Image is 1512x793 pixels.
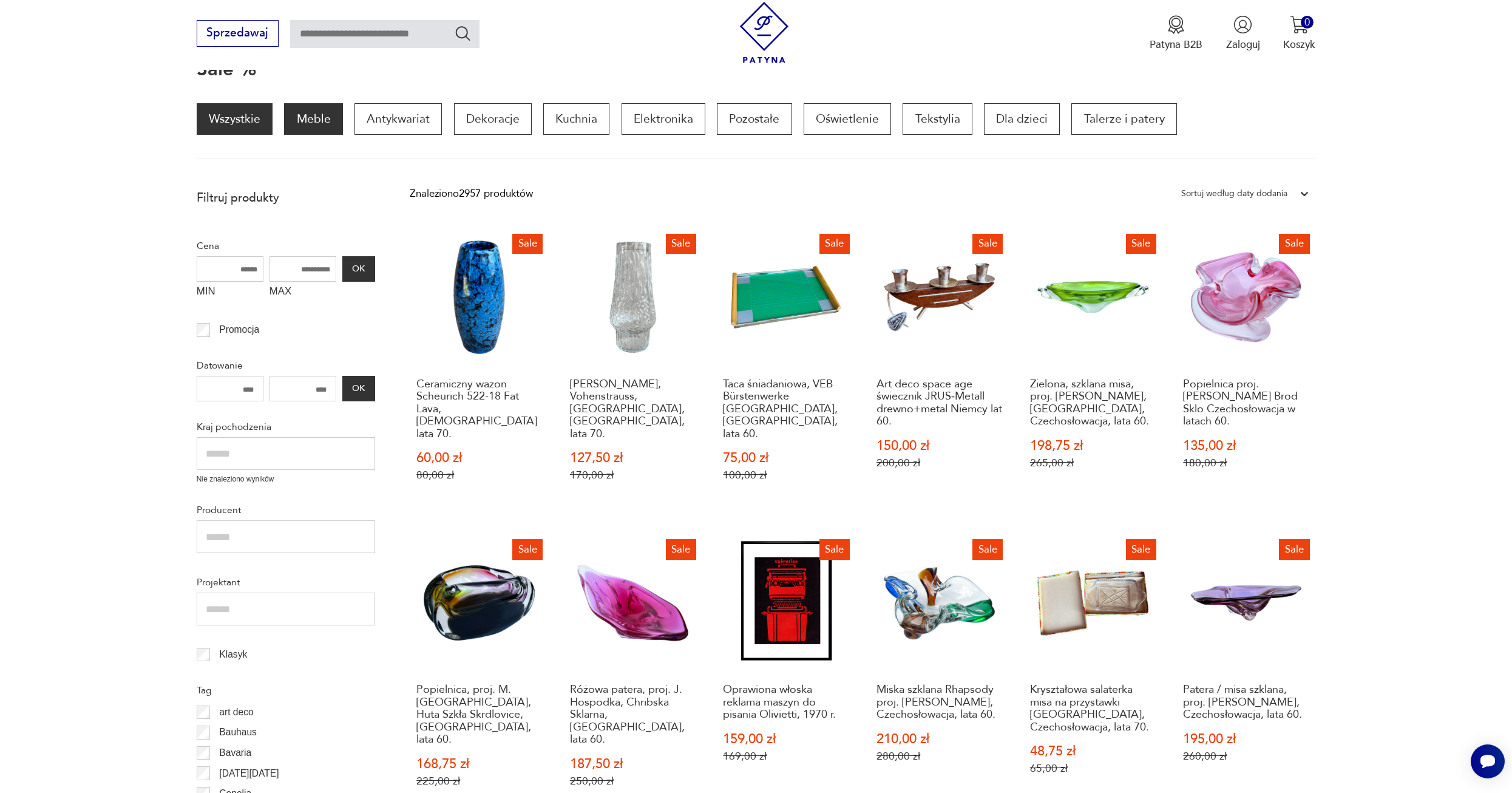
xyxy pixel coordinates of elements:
[1177,228,1316,510] a: SalePopielnica proj. Miloslav Klinger Zelezny Brod Sklo Czechosłowacja w latach 60.Popielnica pro...
[416,758,542,771] p: 168,75 zł
[1183,750,1309,763] p: 260,00 zł
[197,474,375,485] p: Nie znaleziono wyników
[197,60,256,80] h1: Sale %
[876,378,1002,428] h3: Art deco space age świecznik JRUS‑Metall drewno+metal Niemcy lat 60.
[876,733,1002,746] p: 210,00 zł
[717,228,856,510] a: SaleTaca śniadaniowa, VEB Bürstenwerke Schönheide, Niemcy, lata 60.Taca śniadaniowa, VEB Bürstenw...
[1181,186,1287,202] div: Sortuj według daty dodania
[342,376,375,401] button: OK
[543,103,609,135] a: Kuchnia
[1283,38,1315,52] p: Koszyk
[219,766,279,781] p: [DATE][DATE]
[1071,103,1176,135] a: Talerze i patery
[570,469,696,482] p: 170,00 zł
[416,469,542,482] p: 80,00 zł
[723,452,849,465] p: 75,00 zł
[197,419,375,435] p: Kraj pochodzenia
[416,378,542,440] h3: Ceramiczny wazon Scheurich 522-18 Fat Lava, [DEMOGRAPHIC_DATA] lata 70.
[197,20,279,47] button: Sprzedawaj
[804,103,891,135] a: Oświetlenie
[723,378,849,440] h3: Taca śniadaniowa, VEB Bürstenwerke [GEOGRAPHIC_DATA], [GEOGRAPHIC_DATA], lata 60.
[903,103,972,135] a: Tekstylia
[1233,15,1252,34] img: Ikonka użytkownika
[197,502,375,518] p: Producent
[454,24,472,42] button: Szukaj
[1030,457,1156,469] p: 265,00 zł
[416,684,542,746] h3: Popielnica, proj. M. [GEOGRAPHIC_DATA], Huta Szkła Skrdlovice, [GEOGRAPHIC_DATA], lata 60.
[723,750,849,763] p: 169,00 zł
[1030,440,1156,452] p: 198,75 zł
[622,103,705,135] a: Elektronika
[1183,440,1309,452] p: 135,00 zł
[1290,15,1309,34] img: Ikona koszyka
[219,704,253,720] p: art deco
[1030,378,1156,428] h3: Zielona, szklana misa, proj. [PERSON_NAME], [GEOGRAPHIC_DATA], Czechosłowacja, lata 60.
[984,103,1060,135] a: Dla dzieci
[1183,457,1309,469] p: 180,00 zł
[1226,38,1260,52] p: Zaloguj
[1023,228,1162,510] a: SaleZielona, szklana misa, proj. J. Broz, Skrdlovice, Czechosłowacja, lata 60.Zielona, szklana mi...
[1167,15,1185,34] img: Ikona medalu
[284,103,342,135] a: Meble
[1150,38,1202,52] p: Patyna B2B
[563,228,702,510] a: SaleWazon Alfred Taube, Vohenstrauss, Bavaria, Niemcy, lata 70.[PERSON_NAME], Vohenstrauss, [GEOG...
[197,282,263,305] label: MIN
[570,775,696,788] p: 250,00 zł
[734,2,795,63] img: Patyna - sklep z meblami i dekoracjami vintage
[876,440,1002,452] p: 150,00 zł
[723,733,849,746] p: 159,00 zł
[570,378,696,440] h3: [PERSON_NAME], Vohenstrauss, [GEOGRAPHIC_DATA], [GEOGRAPHIC_DATA], lata 70.
[1471,744,1505,778] iframe: Smartsupp widget button
[870,228,1009,510] a: SaleArt deco space age świecznik JRUS‑Metall drewno+metal Niemcy lat 60.Art deco space age świecz...
[219,647,247,662] p: Klasyk
[1150,15,1202,52] a: Ikona medaluPatyna B2B
[410,228,549,510] a: SaleCeramiczny wazon Scheurich 522-18 Fat Lava, Niemcy lata 70.Ceramiczny wazon Scheurich 522-18 ...
[876,750,1002,763] p: 280,00 zł
[570,758,696,771] p: 187,50 zł
[410,186,533,202] div: Znaleziono 2957 produktów
[1030,684,1156,733] h3: Kryształowa salaterka misa na przystawki [GEOGRAPHIC_DATA], Czechosłowacja, lata 70.
[876,457,1002,469] p: 200,00 zł
[416,775,542,788] p: 225,00 zł
[219,322,259,338] p: Promocja
[1183,378,1309,428] h3: Popielnica proj. [PERSON_NAME] Brod Sklo Czechosłowacja w latach 60.
[197,358,375,373] p: Datowanie
[1226,15,1260,52] button: Zaloguj
[354,103,442,135] a: Antykwariat
[219,745,251,761] p: Bavaria
[416,452,542,465] p: 60,00 zł
[197,238,375,254] p: Cena
[717,103,792,135] a: Pozostałe
[570,684,696,746] h3: Różowa patera, proj. J. Hospodka, Chribska Sklarna, [GEOGRAPHIC_DATA], lata 60.
[1183,733,1309,746] p: 195,00 zł
[197,29,279,39] a: Sprzedawaj
[570,452,696,465] p: 127,50 zł
[1030,745,1156,758] p: 48,75 zł
[1030,762,1156,775] p: 65,00 zł
[342,256,375,282] button: OK
[454,103,532,135] a: Dekoracje
[1283,15,1315,52] button: 0Koszyk
[1183,684,1309,721] h3: Patera / misa szklana, proj. [PERSON_NAME], Czechosłowacja, lata 60.
[197,574,375,590] p: Projektant
[723,684,849,721] h3: Oprawiona włoska reklama maszyn do pisania Olivietti, 1970 r.
[270,282,336,305] label: MAX
[876,684,1002,721] h3: Miska szklana Rhapsody proj. [PERSON_NAME], Czechosłowacja, lata 60.
[1301,16,1314,29] div: 0
[197,190,375,206] p: Filtruj produkty
[723,469,849,482] p: 100,00 zł
[197,682,375,698] p: Tag
[1150,15,1202,52] button: Patyna B2B
[197,103,273,135] a: Wszystkie
[219,724,257,740] p: Bauhaus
